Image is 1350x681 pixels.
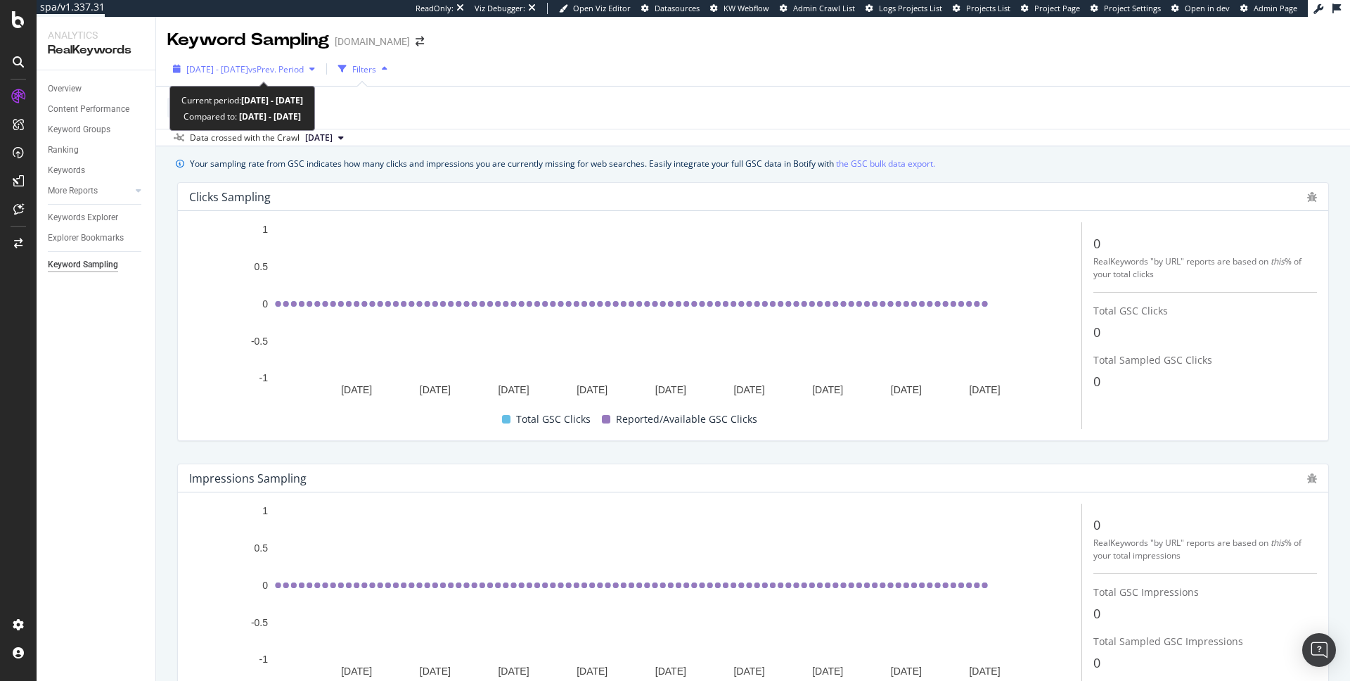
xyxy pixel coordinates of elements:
[1093,373,1100,390] span: 0
[48,28,144,42] div: Analytics
[879,3,942,13] span: Logs Projects List
[251,617,268,628] text: -0.5
[1254,3,1297,13] span: Admin Page
[1034,3,1080,13] span: Project Page
[1302,633,1336,667] div: Open Intercom Messenger
[48,122,146,137] a: Keyword Groups
[341,666,372,677] text: [DATE]
[305,132,333,144] span: 2025 Jul. 12th
[262,506,268,517] text: 1
[655,3,700,13] span: Datasources
[48,82,82,96] div: Overview
[352,63,376,75] div: Filters
[48,257,118,272] div: Keyword Sampling
[341,384,372,395] text: [DATE]
[416,37,424,46] div: arrow-right-arrow-left
[1093,516,1100,533] span: 0
[966,3,1010,13] span: Projects List
[812,384,843,395] text: [DATE]
[891,666,922,677] text: [DATE]
[184,108,301,125] div: Compared to:
[475,3,525,14] div: Viz Debugger:
[255,261,269,272] text: 0.5
[953,3,1010,14] a: Projects List
[48,257,146,272] a: Keyword Sampling
[969,384,1000,395] text: [DATE]
[190,156,935,171] div: Your sampling rate from GSC indicates how many clicks and impressions you are currently missing f...
[416,3,454,14] div: ReadOnly:
[1185,3,1230,13] span: Open in dev
[48,163,146,178] a: Keywords
[1093,324,1100,340] span: 0
[241,94,303,106] b: [DATE] - [DATE]
[1093,353,1212,367] span: Total Sampled GSC Clicks
[1271,537,1285,549] i: this
[710,3,769,14] a: KW Webflow
[167,28,329,52] div: Keyword Sampling
[793,3,855,13] span: Admin Crawl List
[189,471,307,485] div: Impressions Sampling
[186,63,248,75] span: [DATE] - [DATE]
[891,384,922,395] text: [DATE]
[420,384,451,395] text: [DATE]
[498,384,529,395] text: [DATE]
[48,143,146,158] a: Ranking
[1307,192,1317,202] div: bug
[616,411,757,428] span: Reported/Available GSC Clicks
[1307,473,1317,483] div: bug
[733,666,764,677] text: [DATE]
[577,384,607,395] text: [DATE]
[48,231,124,246] div: Explorer Bookmarks
[1104,3,1161,13] span: Project Settings
[1093,635,1243,648] span: Total Sampled GSC Impressions
[190,132,300,144] div: Data crossed with the Crawl
[181,92,303,108] div: Current period:
[641,3,700,14] a: Datasources
[251,336,268,347] text: -0.5
[1091,3,1161,14] a: Project Settings
[1271,255,1285,267] i: this
[655,384,686,395] text: [DATE]
[516,411,591,428] span: Total GSC Clicks
[259,373,269,384] text: -1
[48,210,118,225] div: Keywords Explorer
[969,666,1000,677] text: [DATE]
[48,231,146,246] a: Explorer Bookmarks
[48,184,131,198] a: More Reports
[48,122,110,137] div: Keyword Groups
[1093,537,1317,561] div: RealKeywords "by URL" reports are based on % of your total impressions
[420,666,451,677] text: [DATE]
[48,102,146,117] a: Content Performance
[1240,3,1297,14] a: Admin Page
[1093,654,1100,671] span: 0
[335,34,410,49] div: [DOMAIN_NAME]
[189,222,1073,409] svg: A chart.
[189,190,271,204] div: Clicks Sampling
[262,224,268,236] text: 1
[733,384,764,395] text: [DATE]
[48,210,146,225] a: Keywords Explorer
[1093,255,1317,279] div: RealKeywords "by URL" reports are based on % of your total clicks
[48,184,98,198] div: More Reports
[1021,3,1080,14] a: Project Page
[48,143,79,158] div: Ranking
[836,156,935,171] a: the GSC bulk data export.
[812,666,843,677] text: [DATE]
[655,666,686,677] text: [DATE]
[237,110,301,122] b: [DATE] - [DATE]
[255,542,269,554] text: 0.5
[498,666,529,677] text: [DATE]
[333,58,393,80] button: Filters
[48,82,146,96] a: Overview
[262,298,268,310] text: 0
[780,3,855,14] a: Admin Crawl List
[559,3,631,14] a: Open Viz Editor
[1093,605,1100,622] span: 0
[724,3,769,13] span: KW Webflow
[259,654,269,666] text: -1
[262,580,268,591] text: 0
[48,102,129,117] div: Content Performance
[167,58,321,80] button: [DATE] - [DATE]vsPrev. Period
[48,163,85,178] div: Keywords
[1093,304,1168,317] span: Total GSC Clicks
